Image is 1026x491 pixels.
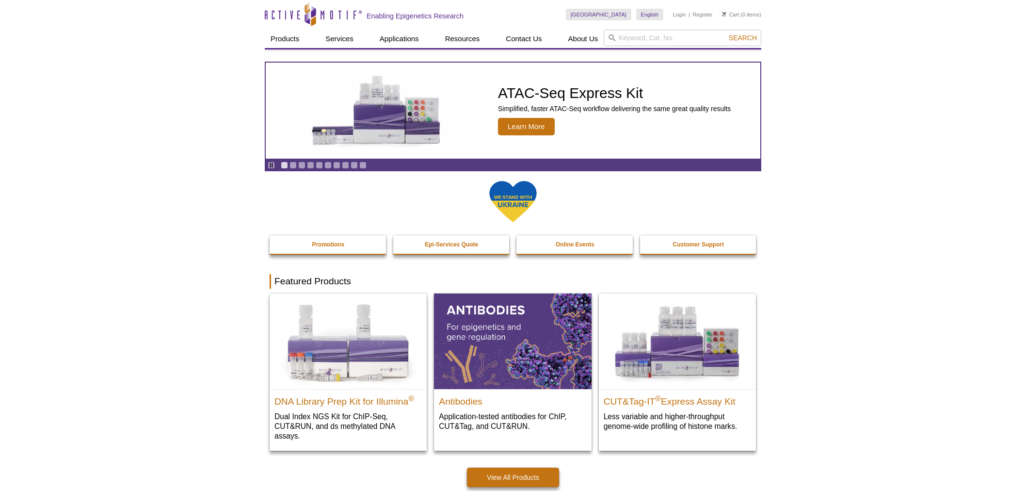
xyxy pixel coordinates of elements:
[320,30,359,48] a: Services
[393,235,511,254] a: Epi-Services Quote
[604,30,761,46] input: Keyword, Cat. No.
[374,30,425,48] a: Applications
[640,235,757,254] a: Customer Support
[316,162,323,169] a: Go to slide 5
[351,162,358,169] a: Go to slide 9
[359,162,367,169] a: Go to slide 10
[516,235,634,254] a: Online Events
[729,34,757,42] span: Search
[498,118,555,135] span: Learn More
[498,104,731,113] p: Simplified, faster ATAC-Seq workflow delivering the same great quality results
[722,11,739,18] a: Cart
[655,394,661,402] sup: ®
[270,294,427,450] a: DNA Library Prep Kit for Illumina DNA Library Prep Kit for Illumina® Dual Index NGS Kit for ChIP-...
[312,241,344,248] strong: Promotions
[274,411,422,441] p: Dual Index NGS Kit for ChIP-Seq, CUT&RUN, and ds methylated DNA assays.
[689,9,690,20] li: |
[289,162,297,169] a: Go to slide 2
[342,162,349,169] a: Go to slide 8
[425,241,478,248] strong: Epi-Services Quote
[722,9,761,20] li: (0 items)
[281,162,288,169] a: Go to slide 1
[566,9,631,20] a: [GEOGRAPHIC_DATA]
[439,411,586,431] p: Application-tested antibodies for ChIP, CUT&Tag, and CUT&RUN.
[270,235,387,254] a: Promotions
[408,394,414,402] sup: ®
[434,294,591,389] img: All Antibodies
[297,74,457,147] img: ATAC-Seq Express Kit
[268,162,275,169] a: Toggle autoplay
[636,9,663,20] a: English
[673,241,724,248] strong: Customer Support
[266,63,760,159] article: ATAC-Seq Express Kit
[599,294,756,389] img: CUT&Tag-IT® Express Assay Kit
[439,392,586,407] h2: Antibodies
[270,274,756,289] h2: Featured Products
[467,468,559,487] a: View All Products
[324,162,332,169] a: Go to slide 6
[562,30,604,48] a: About Us
[266,63,760,159] a: ATAC-Seq Express Kit ATAC-Seq Express Kit Simplified, faster ATAC-Seq workflow delivering the sam...
[434,294,591,441] a: All Antibodies Antibodies Application-tested antibodies for ChIP, CUT&Tag, and CUT&RUN.
[722,12,726,16] img: Your Cart
[498,86,731,100] h2: ATAC-Seq Express Kit
[265,30,305,48] a: Products
[500,30,547,48] a: Contact Us
[692,11,712,18] a: Register
[604,411,751,431] p: Less variable and higher-throughput genome-wide profiling of histone marks​.
[333,162,340,169] a: Go to slide 7
[673,11,686,18] a: Login
[270,294,427,389] img: DNA Library Prep Kit for Illumina
[298,162,305,169] a: Go to slide 3
[556,241,594,248] strong: Online Events
[726,33,760,42] button: Search
[307,162,314,169] a: Go to slide 4
[367,12,464,20] h2: Enabling Epigenetics Research
[599,294,756,441] a: CUT&Tag-IT® Express Assay Kit CUT&Tag-IT®Express Assay Kit Less variable and higher-throughput ge...
[274,392,422,407] h2: DNA Library Prep Kit for Illumina
[604,392,751,407] h2: CUT&Tag-IT Express Assay Kit
[489,180,537,223] img: We Stand With Ukraine
[439,30,486,48] a: Resources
